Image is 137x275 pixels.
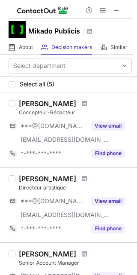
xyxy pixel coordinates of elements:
[19,250,76,258] div: [PERSON_NAME]
[91,224,125,233] button: Reveal Button
[19,259,132,267] div: Senior Account Manager
[19,184,132,192] div: Directeur artistique
[21,122,86,130] span: ***@[DOMAIN_NAME]
[19,99,76,108] div: [PERSON_NAME]
[28,26,80,36] h1: Mikado Publicis
[20,81,54,88] span: Select all (5)
[51,44,92,51] span: Decision makers
[21,211,110,219] span: [EMAIL_ADDRESS][DOMAIN_NAME]
[110,44,128,51] span: Similar
[13,61,66,70] div: Select department
[9,21,26,38] img: 03722c19fade286729e9cad87b4ceeb4
[91,122,125,130] button: Reveal Button
[91,197,125,205] button: Reveal Button
[91,149,125,158] button: Reveal Button
[21,136,110,144] span: [EMAIL_ADDRESS][DOMAIN_NAME]
[19,44,33,51] span: About
[21,197,86,205] span: ***@[DOMAIN_NAME]
[19,109,132,116] div: Concepteur-Rédacteur
[19,174,76,183] div: [PERSON_NAME]
[17,5,68,15] img: ContactOut v5.3.10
